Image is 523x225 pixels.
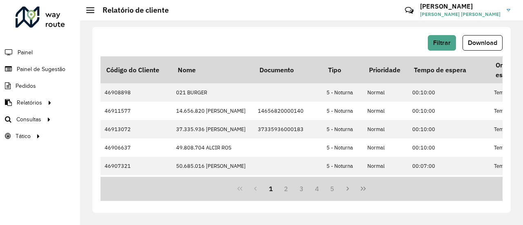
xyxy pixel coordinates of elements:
td: Normal [363,157,408,175]
th: Tempo de espera [408,56,490,83]
a: Contato Rápido [400,2,418,19]
td: 00:10:00 [408,83,490,102]
span: Filtrar [433,39,451,46]
td: 5 - Noturna [322,157,363,175]
button: 1 [263,181,279,196]
th: Código do Cliente [101,56,172,83]
th: Documento [254,56,322,83]
button: Download [463,35,503,51]
button: 5 [325,181,340,196]
td: 00:10:00 [408,138,490,157]
h2: Relatório de cliente [94,6,169,15]
td: 00:10:00 [408,175,490,194]
td: Normal [363,120,408,138]
td: 46911577 [101,102,172,120]
td: 37335936000183 [254,120,322,138]
td: 14656820000140 [254,102,322,120]
td: Normal [363,83,408,102]
td: 5 - Noturna [322,120,363,138]
td: 00:10:00 [408,102,490,120]
span: Relatórios [17,98,42,107]
button: 2 [278,181,294,196]
td: 50.685.016 [PERSON_NAME] [172,157,254,175]
td: 00:07:00 [408,157,490,175]
th: Tipo [322,56,363,83]
td: 49.808.704 ALCIR ROS [172,138,254,157]
td: 5 - Noturna [322,175,363,194]
button: Next Page [340,181,355,196]
button: Last Page [355,181,371,196]
td: 50.715.037 [PERSON_NAME] [172,175,254,194]
span: Download [468,39,497,46]
td: 5 - Noturna [322,138,363,157]
td: 5 - Noturna [322,102,363,120]
button: Filtrar [428,35,456,51]
td: 46913072 [101,120,172,138]
span: [PERSON_NAME] [PERSON_NAME] [420,11,501,18]
button: 3 [294,181,309,196]
span: Tático [16,132,31,140]
td: 021 BURGER [172,83,254,102]
td: Normal [363,175,408,194]
h3: [PERSON_NAME] [420,2,501,10]
span: Painel [18,48,33,57]
td: Normal [363,102,408,120]
button: 4 [309,181,325,196]
td: 5 - Noturna [322,83,363,102]
span: Pedidos [16,82,36,90]
th: Prioridade [363,56,408,83]
td: 46908898 [101,83,172,102]
td: 46907323 [101,175,172,194]
span: Consultas [16,115,41,124]
td: 46906637 [101,138,172,157]
td: 46907321 [101,157,172,175]
td: Normal [363,138,408,157]
td: 00:10:00 [408,120,490,138]
td: 14.656.820 [PERSON_NAME] [172,102,254,120]
span: Painel de Sugestão [17,65,65,74]
td: 37.335.936 [PERSON_NAME] [172,120,254,138]
th: Nome [172,56,254,83]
